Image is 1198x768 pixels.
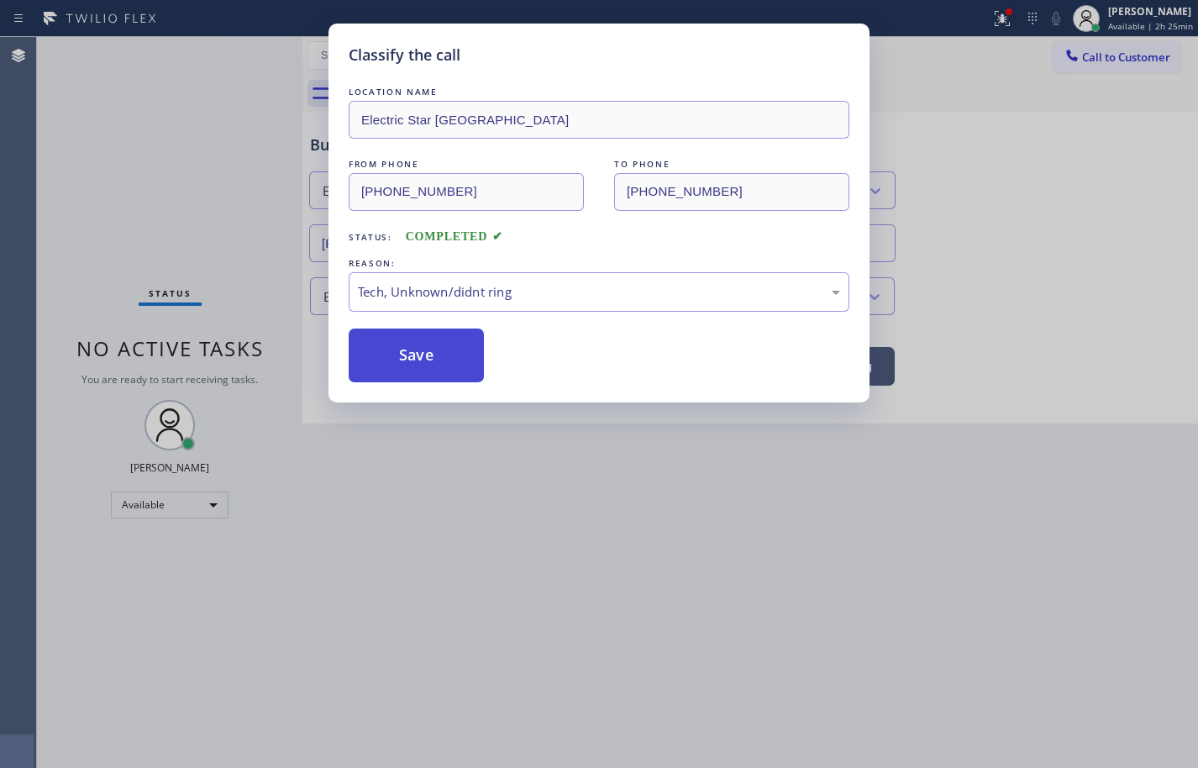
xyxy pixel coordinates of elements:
input: To phone [614,173,849,211]
span: COMPLETED [406,230,503,243]
input: From phone [349,173,584,211]
div: FROM PHONE [349,155,584,173]
span: Status: [349,231,392,243]
div: LOCATION NAME [349,83,849,101]
h5: Classify the call [349,44,460,66]
div: Tech, Unknown/didnt ring [358,282,840,302]
div: TO PHONE [614,155,849,173]
button: Save [349,329,484,382]
div: REASON: [349,255,849,272]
